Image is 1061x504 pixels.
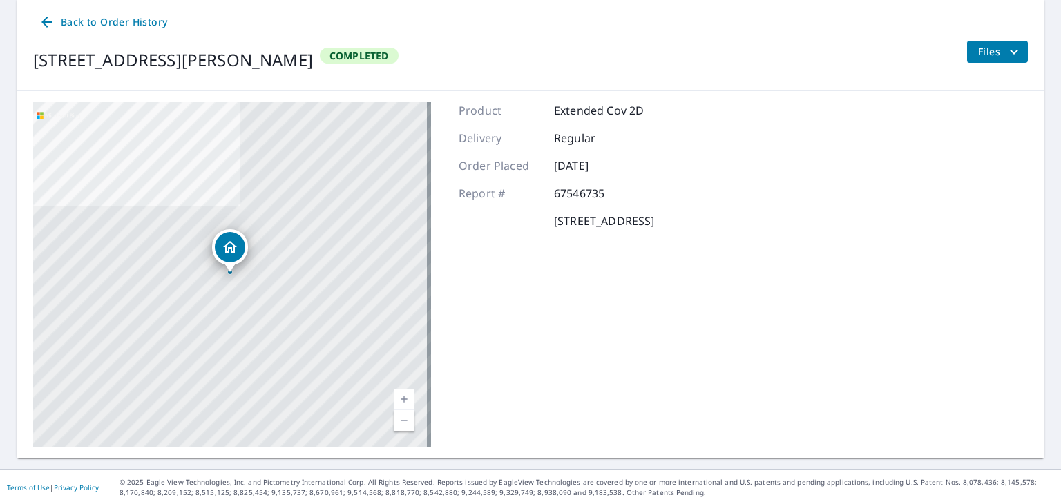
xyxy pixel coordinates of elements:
span: Files [978,43,1022,60]
p: [DATE] [554,157,637,174]
div: [STREET_ADDRESS][PERSON_NAME] [33,48,313,72]
p: | [7,483,99,492]
p: © 2025 Eagle View Technologies, Inc. and Pictometry International Corp. All Rights Reserved. Repo... [120,477,1054,498]
p: Order Placed [459,157,542,174]
p: Product [459,102,542,119]
p: 67546735 [554,185,637,202]
div: Dropped pin, building 1, Residential property, 106 Stagecoach Dr Madison, AL 35757 [212,229,248,272]
a: Terms of Use [7,483,50,492]
p: Regular [554,130,637,146]
button: filesDropdownBtn-67546735 [966,41,1028,63]
span: Completed [321,49,397,62]
p: [STREET_ADDRESS] [554,213,654,229]
p: Delivery [459,130,542,146]
a: Current Level 17, Zoom In [394,389,414,410]
a: Privacy Policy [54,483,99,492]
a: Back to Order History [33,10,173,35]
a: Current Level 17, Zoom Out [394,410,414,431]
p: Extended Cov 2D [554,102,644,119]
span: Back to Order History [39,14,167,31]
p: Report # [459,185,542,202]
